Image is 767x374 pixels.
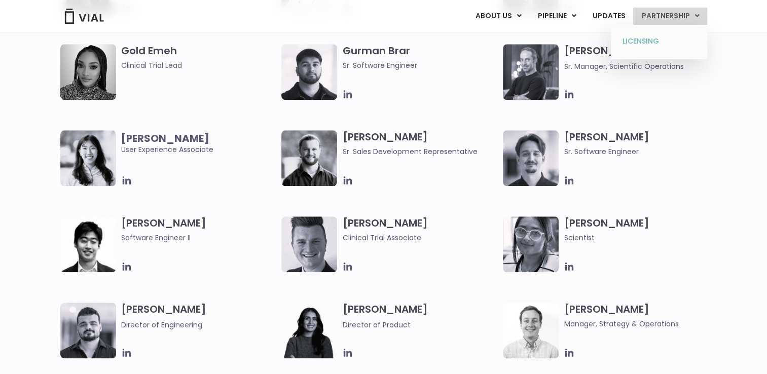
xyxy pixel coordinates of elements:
[584,8,633,25] a: UPDATES
[342,320,410,330] span: Director of Product
[564,44,719,72] h3: [PERSON_NAME]
[121,232,277,243] span: Software Engineer II
[121,131,209,145] b: [PERSON_NAME]
[121,60,277,71] span: Clinical Trial Lead
[121,216,277,243] h3: [PERSON_NAME]
[342,130,498,157] h3: [PERSON_NAME]
[467,8,529,25] a: ABOUT USMenu Toggle
[564,61,683,71] span: Sr. Manager, Scientific Operations
[60,44,116,100] img: A woman wearing a leopard print shirt in a black and white photo.
[503,130,559,186] img: Fran
[281,303,337,358] img: Smiling woman named Ira
[342,303,498,330] h3: [PERSON_NAME]
[60,303,116,358] img: Igor
[121,320,202,330] span: Director of Engineering
[564,130,719,157] h3: [PERSON_NAME]
[281,216,337,272] img: Headshot of smiling man named Collin
[633,8,707,25] a: PARTNERSHIPMenu Toggle
[121,44,277,71] h3: Gold Emeh
[121,133,277,155] span: User Experience Associate
[564,216,719,243] h3: [PERSON_NAME]
[564,146,719,157] span: Sr. Software Engineer
[281,130,337,186] img: Image of smiling man named Hugo
[342,232,498,243] span: Clinical Trial Associate
[564,318,719,329] span: Manager, Strategy & Operations
[64,9,104,24] img: Vial Logo
[342,60,498,71] span: Sr. Software Engineer
[503,303,559,358] img: Kyle Mayfield
[342,216,498,243] h3: [PERSON_NAME]
[529,8,583,25] a: PIPELINEMenu Toggle
[503,44,559,100] img: Headshot of smiling man named Jared
[60,216,116,272] img: Jason Zhang
[503,216,559,272] img: Headshot of smiling woman named Anjali
[342,146,498,157] span: Sr. Sales Development Representative
[342,44,498,71] h3: Gurman Brar
[564,303,719,329] h3: [PERSON_NAME]
[281,44,337,100] img: Headshot of smiling of man named Gurman
[614,33,703,50] a: LICENSING
[564,232,719,243] span: Scientist
[121,303,277,330] h3: [PERSON_NAME]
